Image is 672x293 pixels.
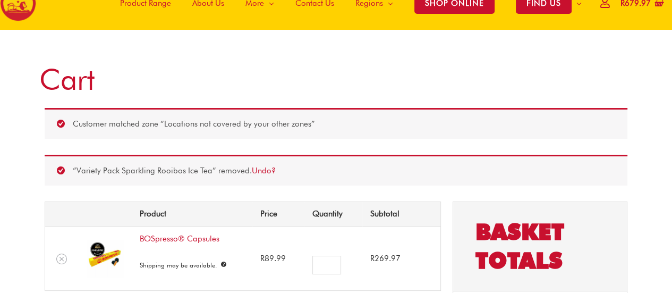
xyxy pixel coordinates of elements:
[87,240,124,277] img: bospresso® capsules
[45,155,627,186] div: “Variety Pack Sparkling Rooibos Ice Tea” removed.
[140,261,220,269] small: Shipping may be available.
[370,254,401,263] bdi: 269.97
[362,202,440,227] th: Subtotal
[260,254,286,263] bdi: 89.99
[252,166,276,175] a: Undo?
[56,254,67,264] a: Remove BOSpresso® Capsules from cart
[132,202,252,227] th: Product
[453,202,627,292] h2: Basket totals
[140,232,219,246] a: BOSpresso® Capsules
[260,254,265,263] span: R
[304,202,362,227] th: Quantity
[370,254,375,263] span: R
[45,108,627,139] div: Customer matched zone “Locations not covered by your other zones”
[312,256,341,274] input: Product quantity
[252,202,304,227] th: Price
[39,62,633,97] h1: Cart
